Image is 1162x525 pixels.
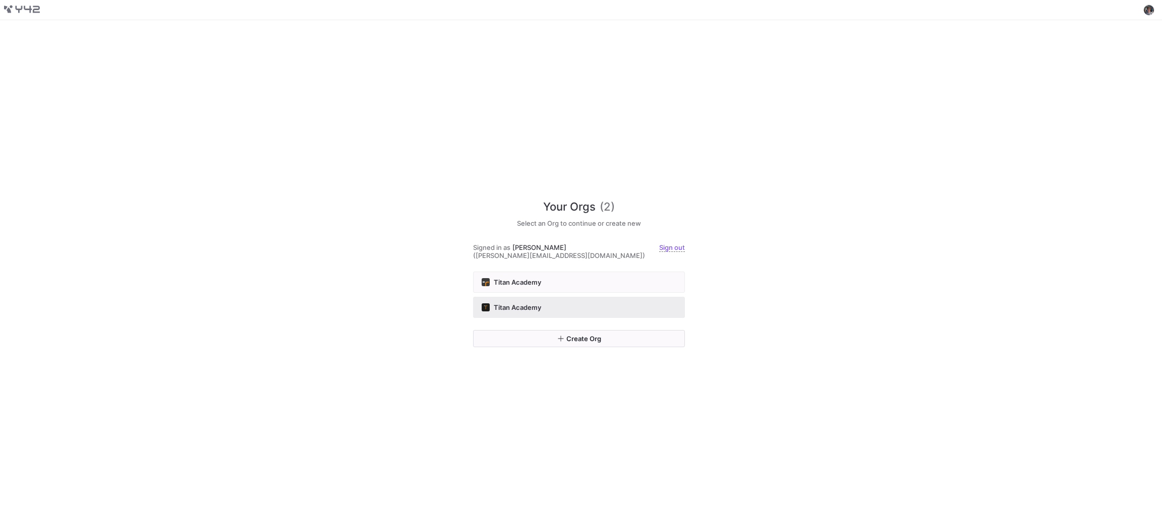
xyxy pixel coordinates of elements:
span: Signed in as [473,243,510,251]
span: (2) [600,199,615,215]
a: Sign out [659,243,685,252]
span: Titan Academy [494,278,541,286]
span: ([PERSON_NAME][EMAIL_ADDRESS][DOMAIN_NAME]) [473,251,645,259]
img: https://storage.googleapis.com/y42-prod-data-exchange/images/nbgeHAnBknxnxByMAgJO3ByacO37guFErZQ8... [482,278,490,286]
span: Create Org [566,335,601,343]
button: https://storage.googleapis.com/y42-prod-data-exchange/images/nbgeHAnBknxnxByMAgJO3ByacO37guFErZQ8... [473,272,685,293]
span: Titan Academy [494,303,541,311]
button: Create Org [473,330,685,347]
button: https://lh3.googleusercontent.com/a/AEdFTp5zC-foZFgAndG80ezPFSJoLY2tP00FMcRVqbPJ=s96-c [1143,4,1155,16]
span: [PERSON_NAME] [512,243,566,251]
h5: Select an Org to continue or create new [473,219,685,227]
img: https://storage.googleapis.com/y42-prod-data-exchange/images/M4PIZmlr0LOyhR8acEy9Mp195vnbki1rrADR... [482,303,490,311]
button: https://storage.googleapis.com/y42-prod-data-exchange/images/M4PIZmlr0LOyhR8acEy9Mp195vnbki1rrADR... [473,297,685,318]
span: Your Orgs [543,199,596,215]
